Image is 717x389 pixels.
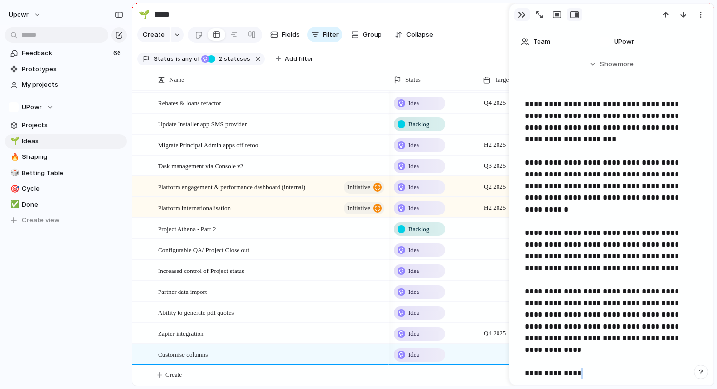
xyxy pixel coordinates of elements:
[481,328,508,339] span: Q4 2025
[9,184,19,194] button: 🎯
[158,97,221,108] span: Rebates & loans refactor
[10,183,17,194] div: 🎯
[533,37,550,47] span: Team
[391,27,437,42] button: Collapse
[22,64,123,74] span: Prototypes
[158,349,208,360] span: Customise columns
[408,161,419,171] span: Idea
[5,166,127,180] a: 🎲Betting Table
[22,168,123,178] span: Betting Table
[158,181,305,192] span: Platform engagement & performance dashboard (internal)
[495,75,523,85] span: Target date
[405,75,421,85] span: Status
[5,197,127,212] a: ✅Done
[158,265,244,276] span: Increased control of Project status
[10,152,17,163] div: 🔥
[9,200,19,210] button: ✅
[9,136,19,146] button: 🌱
[22,48,110,58] span: Feedback
[158,160,243,171] span: Task management via Console v2
[5,46,127,60] a: Feedback66
[481,139,508,151] span: H2 2025
[216,55,224,62] span: 2
[266,27,303,42] button: Fields
[22,102,42,112] span: UPowr
[614,37,634,47] span: UPowr
[113,48,123,58] span: 66
[158,223,216,234] span: Project Athena - Part 2
[600,59,617,69] span: Show
[323,30,339,39] span: Filter
[481,181,508,193] span: Q2 2025
[406,30,433,39] span: Collapse
[408,245,419,255] span: Idea
[22,80,123,90] span: My projects
[347,180,370,194] span: initiative
[408,203,419,213] span: Idea
[4,7,46,22] button: upowr
[270,52,319,66] button: Add filter
[169,75,184,85] span: Name
[137,7,152,22] button: 🌱
[165,370,182,380] span: Create
[180,55,199,63] span: any of
[158,307,234,318] span: Ability to generate pdf quotes
[10,167,17,178] div: 🎲
[176,55,180,63] span: is
[521,56,701,73] button: Showmore
[285,55,313,63] span: Add filter
[408,182,419,192] span: Idea
[344,202,384,214] button: initiative
[137,27,170,42] button: Create
[158,202,231,213] span: Platform internationalisation
[481,160,508,172] span: Q3 2025
[5,134,127,149] a: 🌱Ideas
[408,98,419,108] span: Idea
[216,55,250,63] span: statuses
[5,78,127,92] a: My projects
[408,140,419,150] span: Idea
[408,224,429,234] span: Backlog
[158,139,260,150] span: Migrate Principal Admin apps off retool
[5,62,127,77] a: Prototypes
[408,350,419,360] span: Idea
[5,100,127,115] button: UPowr
[158,328,204,339] span: Zapier integration
[22,200,123,210] span: Done
[143,30,165,39] span: Create
[200,54,252,64] button: 2 statuses
[408,329,419,339] span: Idea
[22,215,60,225] span: Create view
[139,8,150,21] div: 🌱
[408,119,429,129] span: Backlog
[408,308,419,318] span: Idea
[481,97,508,109] span: Q4 2025
[282,30,299,39] span: Fields
[481,202,508,214] span: H2 2025
[158,286,207,297] span: Partner data import
[22,136,123,146] span: Ideas
[9,168,19,178] button: 🎲
[346,27,387,42] button: Group
[154,55,174,63] span: Status
[307,27,342,42] button: Filter
[5,118,127,133] a: Projects
[408,266,419,276] span: Idea
[5,181,127,196] a: 🎯Cycle
[618,59,634,69] span: more
[9,10,29,19] span: upowr
[22,152,123,162] span: Shaping
[158,118,247,129] span: Update Installer app SMS provider
[10,136,17,147] div: 🌱
[363,30,382,39] span: Group
[5,150,127,164] a: 🔥Shaping
[344,181,384,194] button: initiative
[22,120,123,130] span: Projects
[158,244,249,255] span: Configurable QA/ Project Close out
[22,184,123,194] span: Cycle
[408,287,419,297] span: Idea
